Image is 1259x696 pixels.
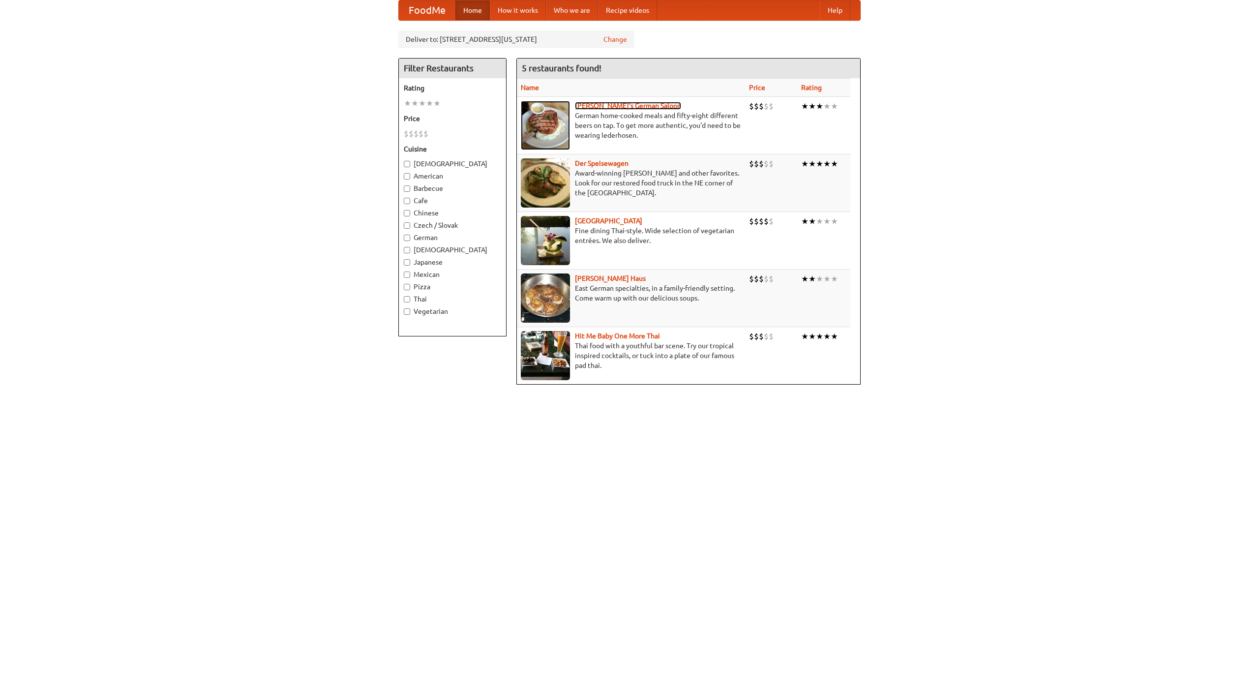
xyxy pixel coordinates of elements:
li: ★ [801,273,809,284]
li: $ [759,101,764,112]
div: Deliver to: [STREET_ADDRESS][US_STATE] [398,30,634,48]
ng-pluralize: 5 restaurants found! [522,63,601,73]
li: ★ [809,331,816,342]
li: $ [769,158,774,169]
a: Recipe videos [598,0,657,20]
li: ★ [823,273,831,284]
img: satay.jpg [521,216,570,265]
li: $ [749,273,754,284]
li: $ [769,216,774,227]
li: ★ [823,331,831,342]
li: $ [769,101,774,112]
li: $ [764,101,769,112]
li: ★ [831,331,838,342]
label: Barbecue [404,183,501,193]
p: East German specialties, in a family-friendly setting. Come warm up with our delicious soups. [521,283,741,303]
input: [DEMOGRAPHIC_DATA] [404,161,410,167]
input: German [404,235,410,241]
li: $ [423,128,428,139]
li: $ [764,216,769,227]
li: ★ [411,98,419,109]
input: Thai [404,296,410,303]
li: $ [754,273,759,284]
a: [GEOGRAPHIC_DATA] [575,217,642,225]
label: American [404,171,501,181]
input: Vegetarian [404,308,410,315]
p: Thai food with a youthful bar scene. Try our tropical inspired cocktails, or tuck into a plate of... [521,341,741,370]
li: $ [749,331,754,342]
li: $ [759,331,764,342]
a: Change [603,34,627,44]
li: ★ [801,101,809,112]
b: [PERSON_NAME] Haus [575,274,646,282]
li: ★ [809,216,816,227]
li: $ [759,158,764,169]
img: speisewagen.jpg [521,158,570,208]
li: ★ [816,158,823,169]
li: ★ [831,273,838,284]
input: Pizza [404,284,410,290]
input: Czech / Slovak [404,222,410,229]
li: ★ [816,273,823,284]
li: $ [759,273,764,284]
li: ★ [801,331,809,342]
li: $ [754,101,759,112]
a: Price [749,84,765,91]
a: FoodMe [399,0,455,20]
input: Japanese [404,259,410,266]
li: ★ [831,158,838,169]
a: How it works [490,0,546,20]
li: ★ [831,216,838,227]
a: Home [455,0,490,20]
li: ★ [426,98,433,109]
a: Help [820,0,850,20]
li: ★ [433,98,441,109]
li: $ [409,128,414,139]
li: $ [414,128,419,139]
p: Award-winning [PERSON_NAME] and other favorites. Look for our restored food truck in the NE corne... [521,168,741,198]
label: Chinese [404,208,501,218]
li: $ [754,216,759,227]
li: ★ [816,101,823,112]
li: ★ [809,101,816,112]
li: $ [419,128,423,139]
li: ★ [823,101,831,112]
li: $ [769,273,774,284]
img: esthers.jpg [521,101,570,150]
li: $ [769,331,774,342]
input: Mexican [404,272,410,278]
li: $ [759,216,764,227]
li: $ [764,273,769,284]
label: [DEMOGRAPHIC_DATA] [404,245,501,255]
li: ★ [419,98,426,109]
li: ★ [809,273,816,284]
label: German [404,233,501,242]
li: $ [749,101,754,112]
label: Czech / Slovak [404,220,501,230]
li: ★ [809,158,816,169]
li: ★ [823,158,831,169]
input: Cafe [404,198,410,204]
li: ★ [823,216,831,227]
li: $ [404,128,409,139]
h4: Filter Restaurants [399,59,506,78]
a: Hit Me Baby One More Thai [575,332,660,340]
a: Rating [801,84,822,91]
h5: Price [404,114,501,123]
label: [DEMOGRAPHIC_DATA] [404,159,501,169]
a: [PERSON_NAME]'s German Saloon [575,102,681,110]
label: Mexican [404,270,501,279]
li: $ [749,216,754,227]
a: Der Speisewagen [575,159,629,167]
h5: Rating [404,83,501,93]
li: ★ [801,158,809,169]
li: $ [764,158,769,169]
label: Cafe [404,196,501,206]
h5: Cuisine [404,144,501,154]
li: ★ [801,216,809,227]
li: ★ [816,331,823,342]
li: $ [754,158,759,169]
